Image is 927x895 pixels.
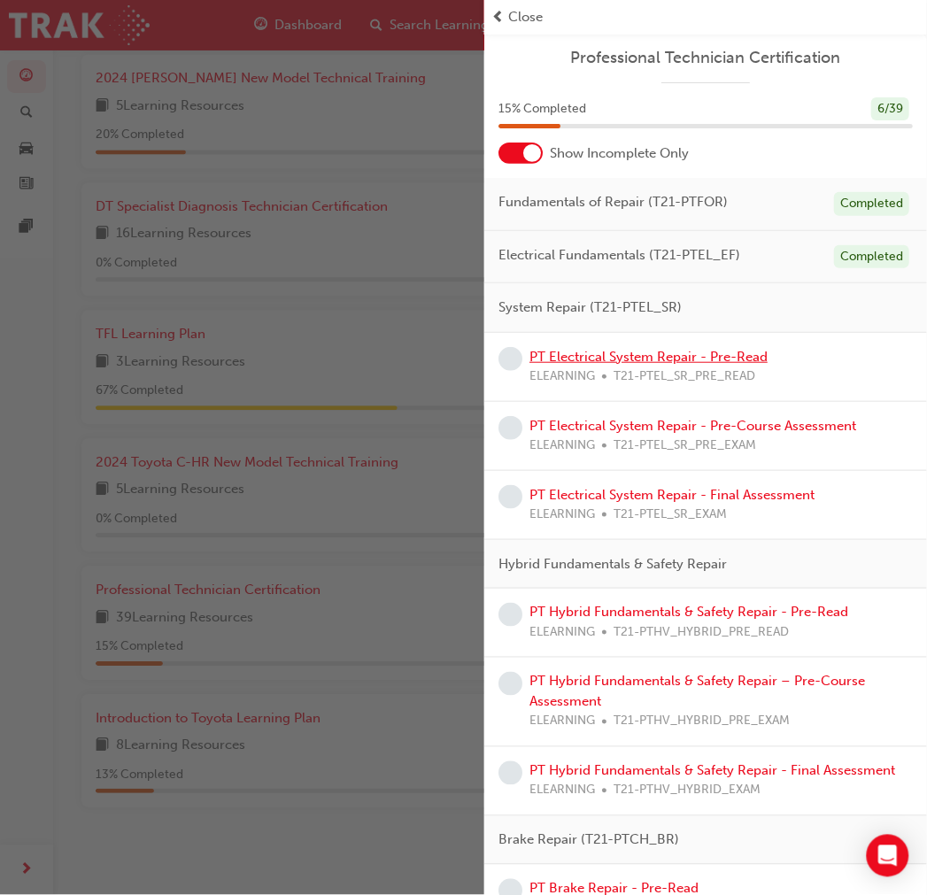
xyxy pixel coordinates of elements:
span: T21-PTEL_SR_PRE_READ [614,366,755,387]
span: learningRecordVerb_NONE-icon [498,485,522,509]
div: Completed [834,192,909,216]
span: T21-PTEL_SR_EXAM [614,505,727,525]
a: PT Hybrid Fundamentals & Safety Repair - Pre-Read [529,605,848,621]
span: ELEARNING [529,366,595,387]
span: learningRecordVerb_NONE-icon [498,761,522,785]
span: learningRecordVerb_NONE-icon [498,603,522,627]
span: Brake Repair (T21-PTCH_BR) [498,830,679,851]
span: learningRecordVerb_NONE-icon [498,416,522,440]
span: Hybrid Fundamentals & Safety Repair [498,554,727,575]
span: Electrical Fundamentals (T21-PTEL_EF) [498,245,740,266]
span: learningRecordVerb_NONE-icon [498,347,522,371]
span: T21-PTHV_HYBRID_PRE_EXAM [614,712,790,732]
div: Open Intercom Messenger [867,835,909,877]
span: ELEARNING [529,712,595,732]
span: ELEARNING [529,623,595,644]
a: PT Hybrid Fundamentals & Safety Repair - Final Assessment [529,763,895,779]
button: prev-iconClose [491,7,920,27]
span: Close [508,7,543,27]
span: Show Incomplete Only [550,143,689,164]
span: T21-PTHV_HYBRID_EXAM [614,781,761,801]
span: ELEARNING [529,436,595,456]
span: ELEARNING [529,505,595,525]
a: Professional Technician Certification [498,48,913,68]
a: PT Electrical System Repair - Pre-Course Assessment [529,418,856,434]
span: System Repair (T21-PTEL_SR) [498,297,682,318]
a: PT Electrical System Repair - Pre-Read [529,349,768,365]
span: T21-PTHV_HYBRID_PRE_READ [614,623,789,644]
a: PT Hybrid Fundamentals & Safety Repair – Pre-Course Assessment [529,674,865,710]
div: Completed [834,245,909,269]
span: learningRecordVerb_NONE-icon [498,672,522,696]
span: T21-PTEL_SR_PRE_EXAM [614,436,756,456]
div: 6 / 39 [871,97,909,121]
span: ELEARNING [529,781,595,801]
a: PT Electrical System Repair - Final Assessment [529,487,815,503]
span: 15 % Completed [498,99,586,120]
span: prev-icon [491,7,505,27]
span: Fundamentals of Repair (T21-PTFOR) [498,192,728,212]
